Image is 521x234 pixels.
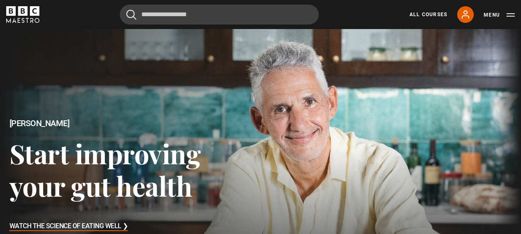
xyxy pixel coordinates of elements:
button: Submit the search query [126,10,136,20]
svg: BBC Maestro [6,6,39,23]
a: All Courses [410,11,447,18]
h3: Watch The Science of Eating Well ❯ [10,220,128,233]
h3: Start improving your gut health [10,137,261,202]
button: Toggle navigation [484,11,515,19]
input: Search [120,5,319,24]
h2: [PERSON_NAME] [10,119,261,128]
